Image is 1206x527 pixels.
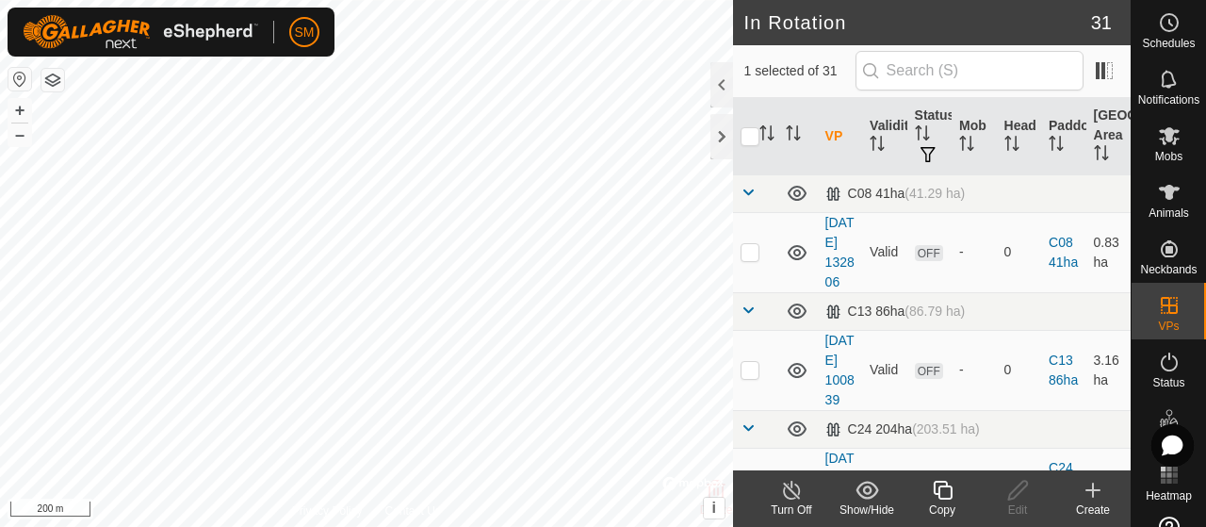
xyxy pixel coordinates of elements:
div: Edit [980,502,1055,519]
div: Copy [904,502,980,519]
p-sorticon: Activate to sort [759,128,774,143]
div: Create [1055,502,1131,519]
div: Show/Hide [829,502,904,519]
div: C08 41ha [825,186,966,202]
td: Valid [862,330,906,410]
button: i [704,498,725,519]
div: C13 86ha [825,304,966,320]
h2: In Rotation [744,11,1091,34]
td: 0.83 ha [1086,212,1131,292]
p-sorticon: Activate to sort [959,139,974,154]
span: VPs [1158,321,1179,332]
th: Head [997,98,1041,175]
span: (203.51 ha) [912,421,980,436]
p-sorticon: Activate to sort [1049,139,1064,154]
img: Gallagher Logo [23,15,258,49]
p-sorticon: Activate to sort [786,128,801,143]
a: [DATE] 132806 [825,215,855,289]
button: + [8,99,31,122]
div: C24 204ha [825,421,980,437]
span: (41.29 ha) [904,186,965,201]
p-sorticon: Activate to sort [1094,148,1109,163]
div: Turn Off [754,502,829,519]
span: Animals [1149,207,1189,219]
td: Valid [862,212,906,292]
th: Paddock [1041,98,1085,175]
span: OFF [915,245,943,261]
button: Map Layers [41,69,64,91]
th: VP [818,98,862,175]
a: [DATE] 100839 [825,333,855,407]
p-sorticon: Activate to sort [870,139,885,154]
th: Mob [952,98,996,175]
span: Neckbands [1140,264,1197,275]
td: 0 [997,212,1041,292]
span: i [711,500,715,516]
span: 31 [1091,8,1112,37]
td: 0 [997,330,1041,410]
button: Reset Map [8,68,31,91]
th: Status [907,98,952,175]
p-sorticon: Activate to sort [915,128,930,143]
th: Validity [862,98,906,175]
span: Status [1152,377,1184,388]
span: SM [295,23,315,42]
input: Search (S) [856,51,1084,91]
a: Contact Us [384,502,440,519]
span: Heatmap [1146,490,1192,502]
span: Mobs [1155,151,1182,162]
span: OFF [915,363,943,379]
a: Privacy Policy [292,502,363,519]
span: Notifications [1138,94,1199,106]
span: (86.79 ha) [904,304,965,319]
div: - [959,242,988,262]
a: [DATE] 121353 [825,451,855,525]
td: 3.16 ha [1086,330,1131,410]
div: - [959,360,988,380]
a: C24 204ha [1049,460,1078,515]
a: C13 86ha [1049,353,1078,387]
span: Schedules [1142,38,1195,49]
span: 1 selected of 31 [744,61,856,81]
th: [GEOGRAPHIC_DATA] Area [1086,98,1131,175]
a: C08 41ha [1049,235,1078,270]
p-sorticon: Activate to sort [1004,139,1019,154]
button: – [8,124,31,146]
